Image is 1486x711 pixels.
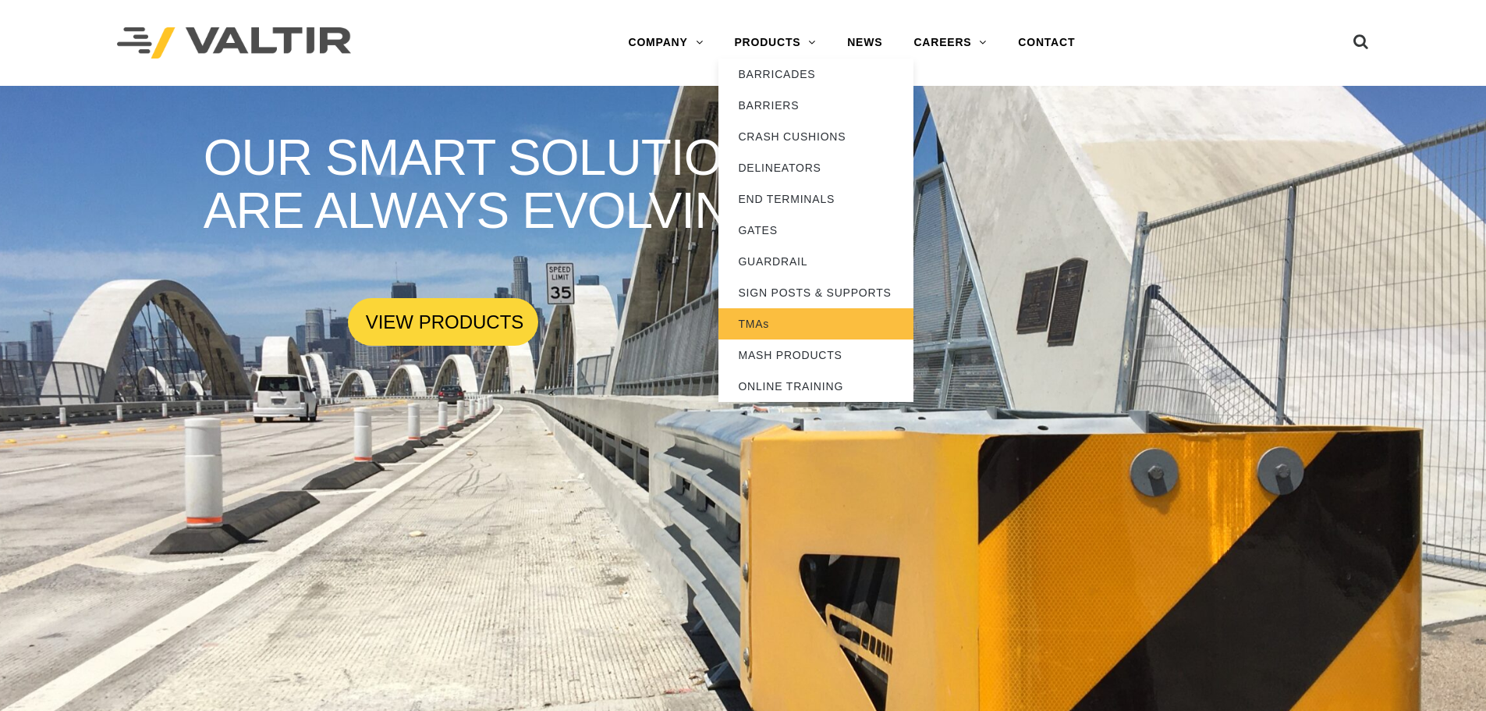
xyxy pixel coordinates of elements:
[718,340,913,371] a: MASH PRODUCTS
[348,298,538,346] a: VIEW PRODUCTS
[718,215,913,246] a: GATES
[718,371,913,402] a: ONLINE TRAINING
[718,121,913,152] a: CRASH CUSHIONS
[718,277,913,308] a: SIGN POSTS & SUPPORTS
[898,27,1002,59] a: CAREERS
[718,90,913,121] a: BARRIERS
[612,27,718,59] a: COMPANY
[718,246,913,277] a: GUARDRAIL
[117,27,351,59] img: Valtir
[718,59,913,90] a: BARRICADES
[718,308,913,340] a: TMAs
[718,152,913,183] a: DELINEATORS
[832,27,898,59] a: NEWS
[1002,27,1091,59] a: CONTACT
[718,183,913,215] a: END TERMINALS
[204,131,846,239] rs-layer: OUR SMART SOLUTIONS ARE ALWAYS EVOLVING.
[718,27,832,59] a: PRODUCTS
